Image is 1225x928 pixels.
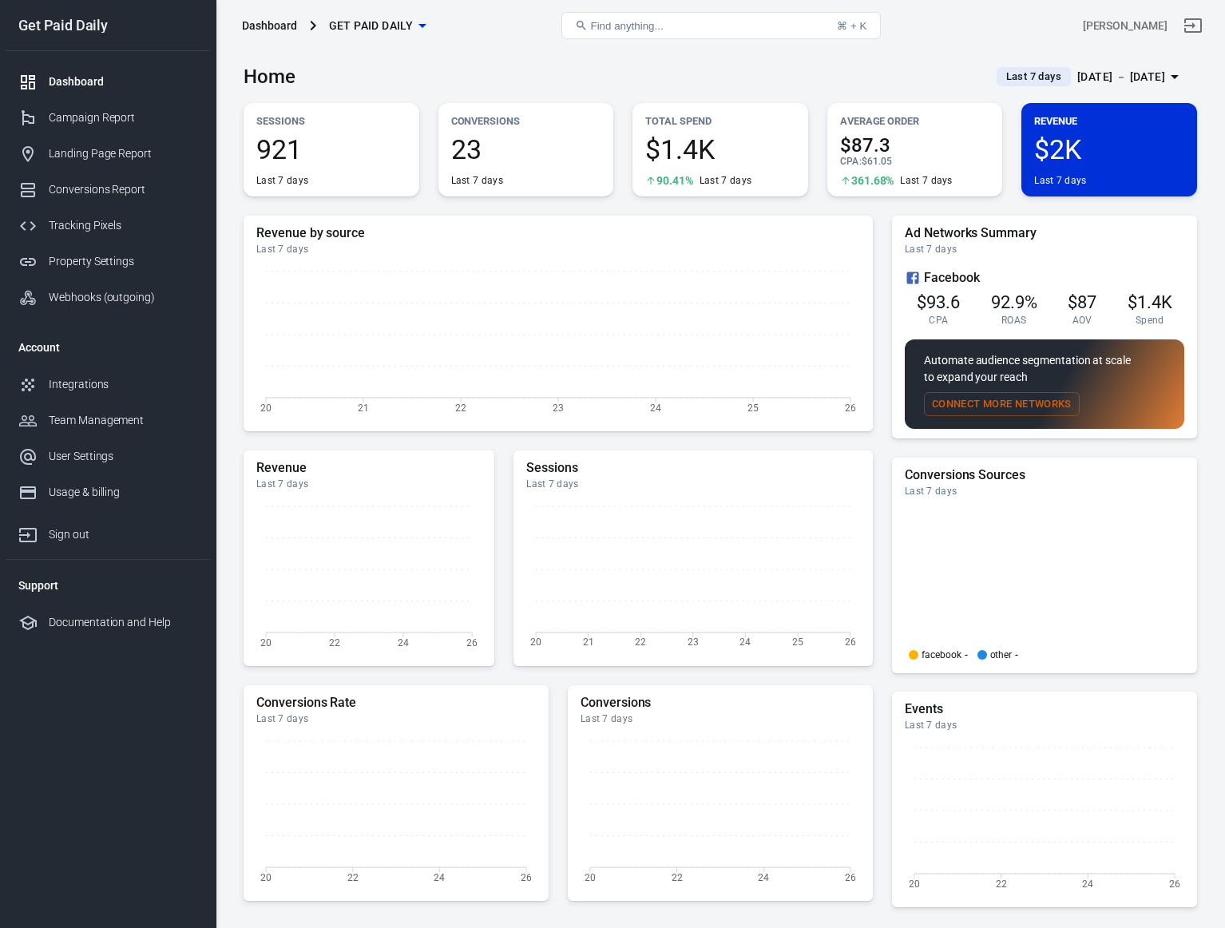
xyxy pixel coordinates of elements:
[6,244,210,280] a: Property Settings
[256,174,308,187] div: Last 7 days
[851,175,894,186] span: 361.68%
[49,614,197,631] div: Documentation and Help
[758,871,769,882] tspan: 24
[256,136,406,163] span: 921
[49,253,197,270] div: Property Settings
[49,73,197,90] div: Dashboard
[840,136,990,155] span: $87.3
[1072,314,1092,327] span: AOV
[530,637,541,648] tspan: 20
[1174,6,1212,45] a: Sign out
[526,478,860,490] div: Last 7 days
[6,136,210,172] a: Landing Page Report
[49,448,197,465] div: User Settings
[526,460,860,476] h5: Sessions
[6,280,210,315] a: Webhooks (outgoing)
[900,174,952,187] div: Last 7 days
[1077,67,1165,87] div: [DATE] － [DATE]
[49,484,197,501] div: Usage & billing
[561,12,881,39] button: Find anything...⌘ + K
[329,16,414,36] span: Get Paid Daily
[434,871,445,882] tspan: 24
[740,637,751,648] tspan: 24
[840,156,862,167] span: CPA :
[256,695,536,711] h5: Conversions Rate
[990,650,1013,660] p: other
[650,402,661,413] tspan: 24
[1068,292,1096,312] span: $87
[996,878,1007,890] tspan: 22
[583,637,594,648] tspan: 21
[49,181,197,198] div: Conversions Report
[1082,878,1093,890] tspan: 24
[924,352,1165,386] p: Automate audience segmentation at scale to expand your reach
[591,20,664,32] span: Find anything...
[905,243,1184,256] div: Last 7 days
[398,637,409,648] tspan: 24
[1034,136,1184,163] span: $2K
[244,65,295,88] h3: Home
[358,402,369,413] tspan: 21
[6,438,210,474] a: User Settings
[260,402,272,413] tspan: 20
[581,712,860,725] div: Last 7 days
[6,172,210,208] a: Conversions Report
[905,719,1184,732] div: Last 7 days
[636,637,647,648] tspan: 22
[1136,314,1164,327] span: Spend
[905,268,921,288] svg: Facebook Ads
[585,871,596,882] tspan: 20
[6,208,210,244] a: Tracking Pixels
[49,109,197,126] div: Campaign Report
[1083,18,1168,34] div: Account id: VKdrdYJY
[991,292,1037,312] span: 92.9%
[256,712,536,725] div: Last 7 days
[1015,650,1018,660] span: -
[553,402,564,413] tspan: 23
[6,566,210,605] li: Support
[862,156,892,167] span: $61.05
[929,314,948,327] span: CPA
[256,113,406,129] p: Sessions
[688,637,699,648] tspan: 23
[984,64,1197,90] button: Last 7 days[DATE] － [DATE]
[905,268,1184,288] div: Facebook
[917,292,960,312] span: $93.6
[49,289,197,306] div: Webhooks (outgoing)
[6,474,210,510] a: Usage & billing
[1034,174,1086,187] div: Last 7 days
[1000,69,1068,85] span: Last 7 days
[242,18,297,34] div: Dashboard
[49,526,197,543] div: Sign out
[1034,113,1184,129] p: Revenue
[260,871,272,882] tspan: 20
[49,145,197,162] div: Landing Page Report
[6,18,210,33] div: Get Paid Daily
[256,225,860,241] h5: Revenue by source
[645,113,795,129] p: Total Spend
[837,20,866,32] div: ⌘ + K
[6,328,210,367] li: Account
[845,402,856,413] tspan: 26
[792,637,803,648] tspan: 25
[521,871,532,882] tspan: 26
[645,136,795,163] span: $1.4K
[347,871,359,882] tspan: 22
[329,637,340,648] tspan: 22
[466,637,478,648] tspan: 26
[6,100,210,136] a: Campaign Report
[905,225,1184,241] h5: Ad Networks Summary
[451,113,601,129] p: Conversions
[845,871,856,882] tspan: 26
[845,637,856,648] tspan: 26
[700,174,751,187] div: Last 7 days
[581,695,860,711] h5: Conversions
[6,64,210,100] a: Dashboard
[451,136,601,163] span: 23
[6,510,210,553] a: Sign out
[6,367,210,403] a: Integrations
[905,485,1184,498] div: Last 7 days
[1001,314,1026,327] span: ROAS
[260,637,272,648] tspan: 20
[924,392,1080,417] button: Connect More Networks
